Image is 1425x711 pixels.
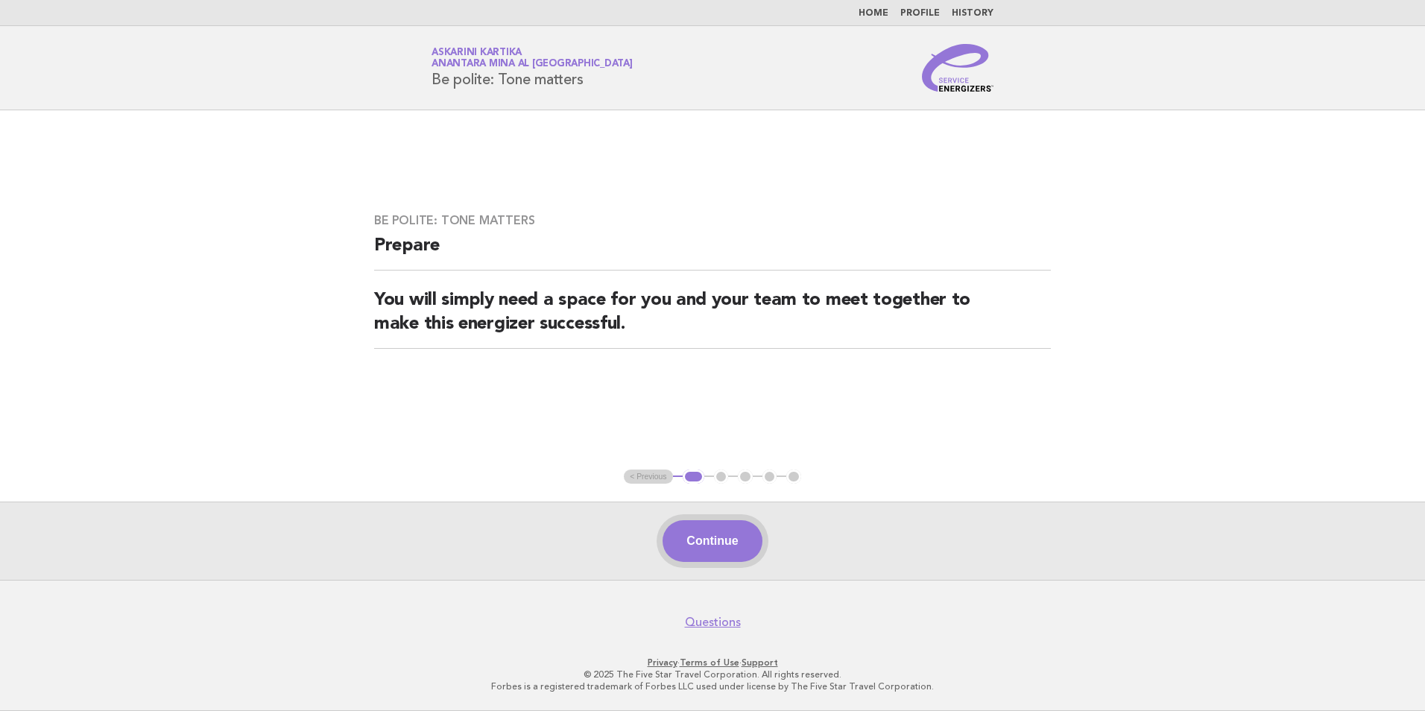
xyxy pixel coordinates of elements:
[374,288,1051,349] h2: You will simply need a space for you and your team to meet together to make this energizer succes...
[900,9,940,18] a: Profile
[256,669,1169,680] p: © 2025 The Five Star Travel Corporation. All rights reserved.
[256,657,1169,669] p: · ·
[432,48,633,69] a: Askarini KartikaAnantara Mina al [GEOGRAPHIC_DATA]
[256,680,1169,692] p: Forbes is a registered trademark of Forbes LLC used under license by The Five Star Travel Corpora...
[685,615,741,630] a: Questions
[683,470,704,484] button: 1
[374,213,1051,228] h3: Be polite: Tone matters
[859,9,888,18] a: Home
[680,657,739,668] a: Terms of Use
[922,44,993,92] img: Service Energizers
[432,48,633,87] h1: Be polite: Tone matters
[374,234,1051,271] h2: Prepare
[432,60,633,69] span: Anantara Mina al [GEOGRAPHIC_DATA]
[663,520,762,562] button: Continue
[648,657,677,668] a: Privacy
[952,9,993,18] a: History
[742,657,778,668] a: Support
